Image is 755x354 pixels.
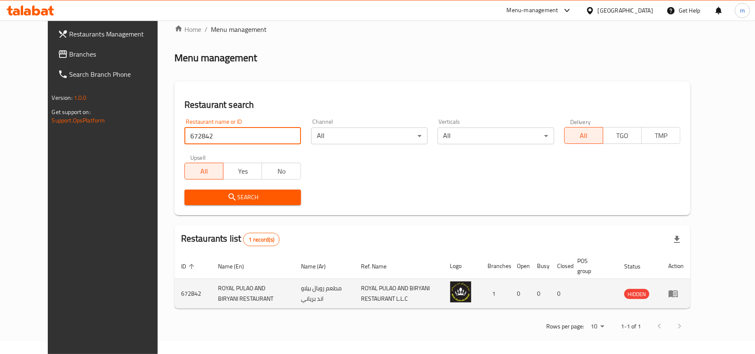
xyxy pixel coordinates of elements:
h2: Restaurants list [181,232,280,246]
div: Rows per page: [587,320,607,333]
button: TMP [641,127,680,144]
div: All [311,128,428,144]
th: Branches [481,253,511,279]
span: HIDDEN [624,289,649,299]
nav: breadcrumb [174,24,691,34]
a: Branches [51,44,174,64]
span: Search Branch Phone [70,69,167,79]
h2: Restaurant search [184,99,681,111]
span: All [568,130,600,142]
span: Search [191,192,294,203]
table: enhanced table [174,253,691,309]
th: Logo [444,253,481,279]
p: Rows per page: [546,321,584,332]
label: Upsell [190,154,206,160]
div: Export file [667,229,687,250]
button: Search [184,190,301,205]
td: مطعم رويال بيلاو اند برياني [294,279,355,309]
td: 1 [481,279,511,309]
button: TGO [603,127,642,144]
th: Busy [531,253,551,279]
p: 1-1 of 1 [621,321,641,332]
img: ROYAL PULAO AND BIRYANI RESTAURANT [450,281,471,302]
div: Menu-management [507,5,558,16]
th: Open [511,253,531,279]
div: [GEOGRAPHIC_DATA] [598,6,653,15]
h2: Menu management [174,51,257,65]
th: Closed [551,253,571,279]
span: Name (En) [218,261,255,271]
span: 1.0.0 [74,92,87,103]
span: TGO [607,130,638,142]
button: All [564,127,603,144]
div: Menu [668,289,684,299]
li: / [205,24,208,34]
div: Total records count [243,233,280,246]
span: 1 record(s) [244,236,279,244]
label: Delivery [570,119,591,125]
input: Search for restaurant name or ID.. [184,128,301,144]
td: 0 [551,279,571,309]
span: All [188,165,220,177]
a: Home [174,24,201,34]
a: Support.OpsPlatform [52,115,105,126]
button: All [184,163,223,180]
button: Yes [223,163,262,180]
span: Yes [227,165,259,177]
span: Version: [52,92,73,103]
a: Restaurants Management [51,24,174,44]
span: Ref. Name [361,261,397,271]
span: Restaurants Management [70,29,167,39]
span: TMP [645,130,677,142]
span: Menu management [211,24,267,34]
span: Status [624,261,651,271]
span: m [740,6,745,15]
td: 0 [511,279,531,309]
a: Search Branch Phone [51,64,174,84]
span: Get support on: [52,107,91,117]
button: No [262,163,301,180]
td: ROYAL PULAO AND BIRYANI RESTAURANT [211,279,294,309]
span: Branches [70,49,167,59]
span: POS group [578,256,608,276]
span: No [265,165,297,177]
td: 672842 [174,279,211,309]
th: Action [662,253,690,279]
td: ROYAL PULAO AND BIRYANI RESTAURANT L.L.C [354,279,443,309]
span: Name (Ar) [301,261,337,271]
td: 0 [531,279,551,309]
div: All [438,128,554,144]
span: ID [181,261,197,271]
